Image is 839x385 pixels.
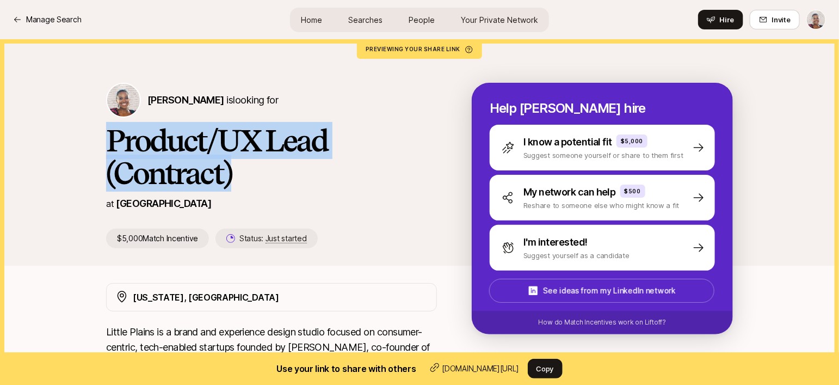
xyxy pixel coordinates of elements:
span: Home [301,14,322,26]
p: $500 [625,187,641,195]
a: [GEOGRAPHIC_DATA] [116,198,211,209]
p: Manage Search [26,13,81,26]
p: Help [PERSON_NAME] hire [490,101,715,116]
span: Hire [720,14,735,25]
span: Invite [772,14,791,25]
span: [PERSON_NAME] [147,94,224,106]
p: Suggest someone yourself or share to them first [523,150,683,161]
a: Home [292,10,331,30]
p: Status: [239,232,306,245]
p: $5,000 Match Incentive [106,229,209,248]
a: People [400,10,443,30]
p: Suggest yourself as a candidate [523,250,630,261]
p: I'm interested! [523,235,588,250]
button: See ideas from my LinkedIn network [489,279,714,303]
button: Hire [698,10,743,29]
button: Invite [750,10,800,29]
a: Searches [340,10,391,30]
p: [US_STATE], [GEOGRAPHIC_DATA] [133,290,279,304]
a: Your Private Network [452,10,547,30]
p: [DOMAIN_NAME][URL] [442,362,519,375]
span: Searches [348,14,383,26]
p: See ideas from my LinkedIn network [543,284,675,297]
p: Previewing your share link [366,46,473,52]
p: is looking for [147,93,278,108]
span: Just started [266,234,307,243]
h2: Use your link to share with others [276,362,416,376]
p: How do Match Incentives work on Liftoff? [539,317,666,327]
span: Your Private Network [461,14,538,26]
button: Janelle Bradley [806,10,826,29]
p: Reshare to someone else who might know a fit [523,200,680,211]
p: I know a potential fit [523,135,612,150]
button: Copy [528,359,563,378]
p: My network can help [523,185,616,200]
h1: Product/UX Lead (Contract) [106,124,437,190]
p: $5,000 [621,137,643,145]
img: Janelle Bradley [107,84,140,117]
span: People [409,14,435,26]
p: at [106,197,114,211]
img: Janelle Bradley [807,10,825,29]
